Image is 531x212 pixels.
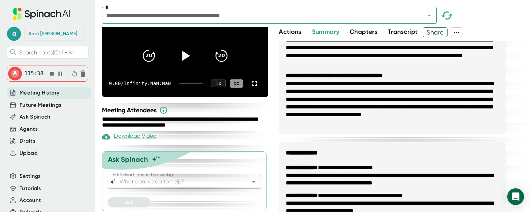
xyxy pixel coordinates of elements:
button: Meeting History [20,89,59,97]
button: Open [424,10,434,20]
div: 1 x [211,79,226,87]
span: Transcript [388,28,418,36]
div: Andi Limon [28,31,77,37]
button: Settings [20,172,41,180]
button: Summary [312,27,339,37]
span: Chapters [350,28,377,36]
span: Search notes (Ctrl + K) [19,49,74,56]
div: Ask Spinach [108,155,148,164]
button: Future Meetings [20,101,61,109]
span: 115:38 [24,70,43,77]
input: What can we do to help? [118,177,238,187]
span: a [7,27,21,41]
div: 0:00 / Infinity:NaN:NaN [109,81,171,86]
button: Agents [20,125,38,133]
button: Chapters [350,27,377,37]
div: Download Video [102,132,157,141]
button: Share [423,27,448,37]
button: Upload [20,149,37,157]
button: Transcript [388,27,418,37]
span: Share [423,26,447,38]
button: Actions [279,27,301,37]
div: CC [230,79,243,88]
span: Actions [279,28,301,36]
span: Summary [312,28,339,36]
button: Open [249,177,259,187]
span: Ask [125,199,133,205]
button: Tutorials [20,184,41,192]
button: Ask [108,197,151,207]
button: Ask Spinach [20,113,51,121]
div: Open Intercom Messenger [507,188,524,205]
button: Drafts [20,137,35,145]
button: Account [20,196,41,204]
div: Meeting Attendees [102,106,270,114]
